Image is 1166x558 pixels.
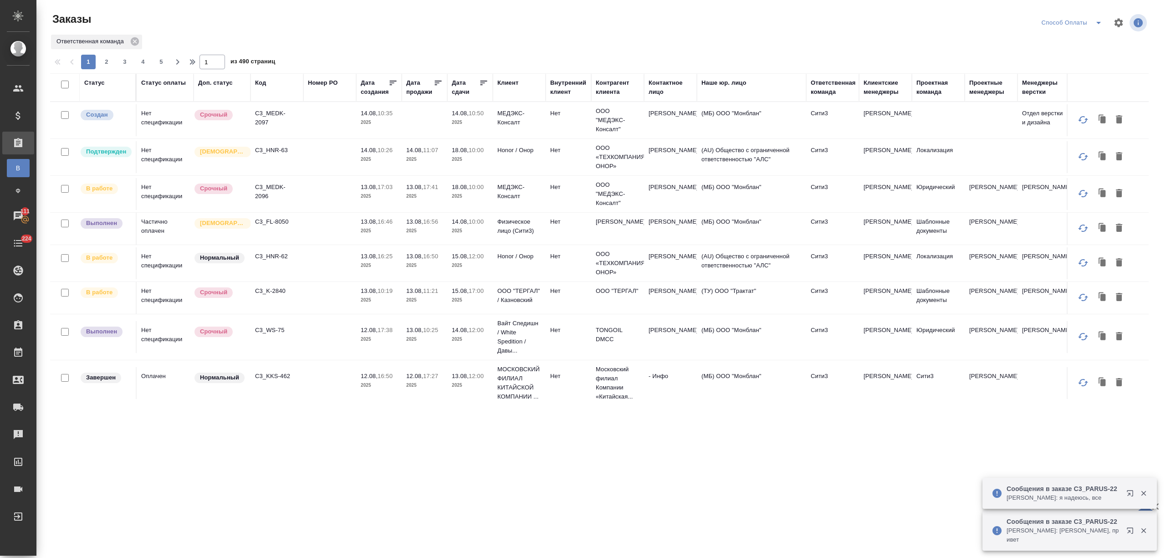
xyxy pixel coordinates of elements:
[423,327,438,333] p: 10:25
[697,247,806,279] td: (AU) Общество с ограниченной ответственностью "АЛС"
[1108,12,1130,34] span: Настроить таблицу
[644,282,697,314] td: [PERSON_NAME]
[1094,111,1111,128] button: Клонировать
[80,109,131,121] div: Выставляется автоматически при создании заказа
[452,78,479,97] div: Дата сдачи
[1022,326,1066,335] p: [PERSON_NAME]
[452,218,469,225] p: 14.08,
[255,287,299,296] p: C3_K-2840
[497,78,518,87] div: Клиент
[859,141,912,173] td: [PERSON_NAME]
[137,213,194,245] td: Частично оплачен
[7,159,30,177] a: В
[1111,185,1127,202] button: Удалить
[378,147,393,154] p: 10:26
[423,184,438,190] p: 17:41
[255,109,299,127] p: C3_MEDK-2097
[806,321,859,353] td: Сити3
[1007,526,1120,544] p: [PERSON_NAME]: [PERSON_NAME], привет
[550,217,587,226] p: Нет
[1094,374,1111,391] button: Клонировать
[200,327,227,336] p: Срочный
[469,287,484,294] p: 17:00
[596,143,639,171] p: ООО «ТЕХКОМПАНИЯ ОНОР»
[200,184,227,193] p: Срочный
[469,218,484,225] p: 10:00
[806,104,859,136] td: Сити3
[550,326,587,335] p: Нет
[497,183,541,201] p: МЕДЭКС-Консалт
[697,321,806,353] td: (МБ) ООО "Монблан"
[194,183,246,195] div: Выставляется автоматически, если на указанный объем услуг необходимо больше времени в стандартном...
[118,55,132,69] button: 3
[15,207,36,216] span: 111
[644,367,697,399] td: - Инфо
[596,180,639,208] p: ООО "МЕДЭКС-Консалт"
[649,78,692,97] div: Контактное лицо
[137,321,194,353] td: Нет спецификации
[406,155,443,164] p: 2025
[200,147,245,156] p: [DEMOGRAPHIC_DATA]
[912,247,965,279] td: Локализация
[912,141,965,173] td: Локализация
[596,250,639,277] p: ООО «ТЕХКОМПАНИЯ ОНОР»
[497,217,541,235] p: Физическое лицо (Сити3)
[361,296,397,305] p: 2025
[86,184,113,193] p: В работе
[80,372,131,384] div: Выставляет КМ при направлении счета или после выполнения всех работ/сдачи заказа клиенту. Окончат...
[965,247,1018,279] td: [PERSON_NAME]
[406,287,423,294] p: 13.08,
[406,327,423,333] p: 13.08,
[200,288,227,297] p: Срочный
[1022,183,1066,192] p: [PERSON_NAME]
[1094,254,1111,271] button: Клонировать
[596,287,639,296] p: ООО "ТЕРГАЛ"
[912,321,965,353] td: Юридический
[644,247,697,279] td: [PERSON_NAME]
[1121,522,1143,543] button: Открыть в новой вкладке
[406,261,443,270] p: 2025
[378,373,393,379] p: 16:50
[806,367,859,399] td: Сити3
[469,253,484,260] p: 12:00
[406,335,443,344] p: 2025
[912,178,965,210] td: Юридический
[550,183,587,192] p: Нет
[194,326,246,338] div: Выставляется автоматически, если на указанный объем услуг необходимо больше времени в стандартном...
[137,282,194,314] td: Нет спецификации
[361,373,378,379] p: 12.08,
[1111,254,1127,271] button: Удалить
[194,372,246,384] div: Статус по умолчанию для стандартных заказов
[497,109,541,127] p: МЕДЭКС-Консалт
[452,335,488,344] p: 2025
[497,252,541,261] p: Honor / Онор
[864,78,907,97] div: Клиентские менеджеры
[7,182,30,200] a: Ф
[806,282,859,314] td: Сити3
[1072,146,1094,168] button: Обновить
[200,219,245,228] p: [DEMOGRAPHIC_DATA]
[469,373,484,379] p: 12:00
[423,218,438,225] p: 16:56
[469,184,484,190] p: 10:00
[1094,220,1111,237] button: Клонировать
[596,217,639,226] p: [PERSON_NAME]
[406,192,443,201] p: 2025
[1134,489,1153,497] button: Закрыть
[86,373,116,382] p: Завершен
[452,253,469,260] p: 15.08,
[378,287,393,294] p: 10:19
[644,178,697,210] td: [PERSON_NAME]
[423,373,438,379] p: 17:27
[452,184,469,190] p: 18.08,
[452,147,469,154] p: 18.08,
[1111,148,1127,165] button: Удалить
[361,335,397,344] p: 2025
[965,367,1018,399] td: [PERSON_NAME]
[118,57,132,67] span: 3
[2,205,34,227] a: 111
[1134,527,1153,535] button: Закрыть
[1111,111,1127,128] button: Удалить
[965,178,1018,210] td: [PERSON_NAME]
[806,247,859,279] td: Сити3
